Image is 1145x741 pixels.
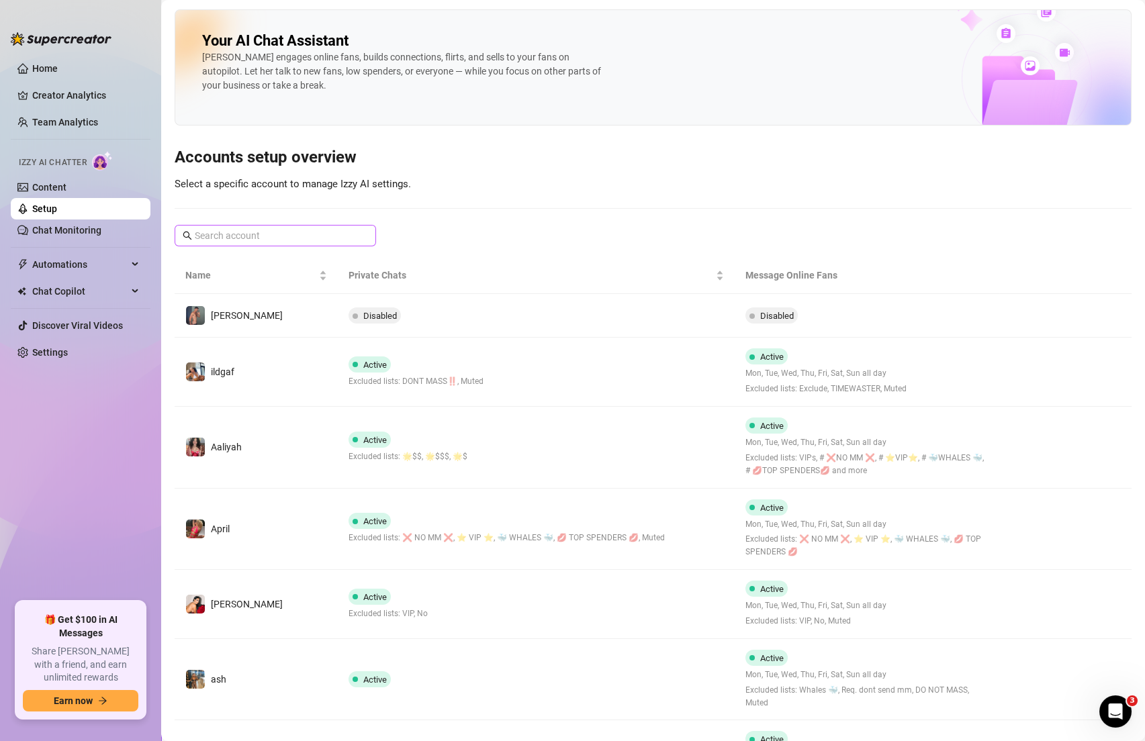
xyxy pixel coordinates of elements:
[186,306,205,325] img: Dominick
[19,452,47,462] span: Home
[211,310,283,321] span: [PERSON_NAME]
[202,32,349,50] h2: Your AI Chat Assistant
[735,257,999,294] th: Message Online Fans
[23,613,138,640] span: 🎁 Get $100 in AI Messages
[9,35,260,61] input: Search for help
[745,518,989,531] span: Mon, Tue, Wed, Thu, Fri, Sat, Sun all day
[54,695,93,706] span: Earn now
[78,452,124,462] span: Messages
[760,584,784,594] span: Active
[201,419,269,473] button: News
[185,268,316,283] span: Name
[363,311,397,321] span: Disabled
[186,362,205,381] img: ildgaf
[183,231,192,240] span: search
[349,607,428,620] span: Excluded lists: VIP, No
[32,281,128,302] span: Chat Copilot
[760,421,784,431] span: Active
[32,63,58,74] a: Home
[363,592,387,602] span: Active
[32,203,57,214] a: Setup
[760,311,794,321] span: Disabled
[118,6,154,29] h1: Help
[32,117,98,128] a: Team Analytics
[745,452,989,477] span: Excluded lists: VIPs, # ❌NO MM ❌, # ⭐️VIP⭐️, # 🐳WHALES 🐳, # 💋TOP SPENDERS💋 and more
[92,151,113,170] img: AI Chatter
[23,690,138,711] button: Earn nowarrow-right
[32,254,128,275] span: Automations
[745,615,886,628] span: Excluded lists: VIP, No, Muted
[13,219,57,233] span: 3 articles
[156,452,180,462] span: Help
[186,520,205,538] img: April
[13,185,239,199] p: Izzy - AI Chatter
[13,407,239,421] p: Billing
[13,150,57,164] span: 5 articles
[760,352,784,362] span: Active
[23,645,138,685] span: Share [PERSON_NAME] with a friend, and earn unlimited rewards
[363,435,387,445] span: Active
[186,670,205,689] img: ash
[175,178,411,190] span: Select a specific account to manage Izzy AI settings.
[13,254,239,268] p: CRM, Chatting and Management Tools
[13,78,255,94] h2: 5 collections
[13,271,239,299] p: Learn about the Supercreator platform and its features
[363,516,387,526] span: Active
[211,366,234,377] span: ildgaf
[186,438,205,456] img: Aaliyah
[195,228,357,243] input: Search account
[17,287,26,296] img: Chat Copilot
[9,35,260,61] div: Search for helpSearch for help
[32,85,140,106] a: Creator Analytics
[745,669,989,681] span: Mon, Tue, Wed, Thu, Fri, Sat, Sun all day
[349,375,484,388] span: Excluded lists: DONT MASS‼️, Muted
[349,268,713,283] span: Private Chats
[745,599,886,612] span: Mon, Tue, Wed, Thu, Fri, Sat, Sun all day
[134,419,201,473] button: Help
[745,436,989,449] span: Mon, Tue, Wed, Thu, Fri, Sat, Sun all day
[222,452,248,462] span: News
[745,533,989,558] span: Excluded lists: ❌ NO MM ❌, ⭐️ VIP ⭐️, 🐳 WHALES 🐳, 💋 TOP SPENDERS 💋
[211,674,226,685] span: ash
[175,147,1132,168] h3: Accounts setup overview
[32,347,68,358] a: Settings
[13,202,239,216] p: Learn about our AI Chatter - Izzy
[13,302,62,316] span: 13 articles
[13,354,239,368] p: Answers to your common questions
[349,532,665,544] span: Excluded lists: ❌ NO MM ❌, ⭐️ VIP ⭐️, 🐳 WHALES 🐳, 💋 TOP SPENDERS 💋, Muted
[32,320,123,331] a: Discover Viral Videos
[349,450,467,463] span: Excluded lists: 🌟️$$, 🌟️$$$, 🌟️$
[19,156,87,169] span: Izzy AI Chatter
[17,259,28,270] span: thunderbolt
[186,595,205,613] img: Sophia
[13,116,239,130] p: Getting Started
[32,225,101,236] a: Chat Monitoring
[338,257,735,294] th: Private Chats
[745,684,989,709] span: Excluded lists: Whales 🐳, Req. dont send mm, DO NOT MASS, Muted
[202,50,605,93] div: [PERSON_NAME] engages online fans, builds connections, flirts, and sells to your fans on autopilo...
[211,524,230,534] span: April
[745,367,907,380] span: Mon, Tue, Wed, Thu, Fri, Sat, Sun all day
[760,503,784,513] span: Active
[363,360,387,370] span: Active
[13,338,239,352] p: Frequently Asked Questions
[32,182,66,193] a: Content
[98,696,107,705] span: arrow-right
[1099,695,1132,728] iframe: Intercom live chat
[13,371,62,385] span: 13 articles
[11,32,111,46] img: logo-BBDzfeDw.svg
[211,599,283,609] span: [PERSON_NAME]
[363,675,387,685] span: Active
[13,133,239,147] p: Onboarding to Supercreator
[745,383,907,395] span: Excluded lists: Exclude, TIMEWASTER, Muted
[211,442,242,452] span: Aaliyah
[1127,695,1138,706] span: 3
[175,257,338,294] th: Name
[760,653,784,663] span: Active
[236,5,260,30] div: Close
[67,419,134,473] button: Messages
